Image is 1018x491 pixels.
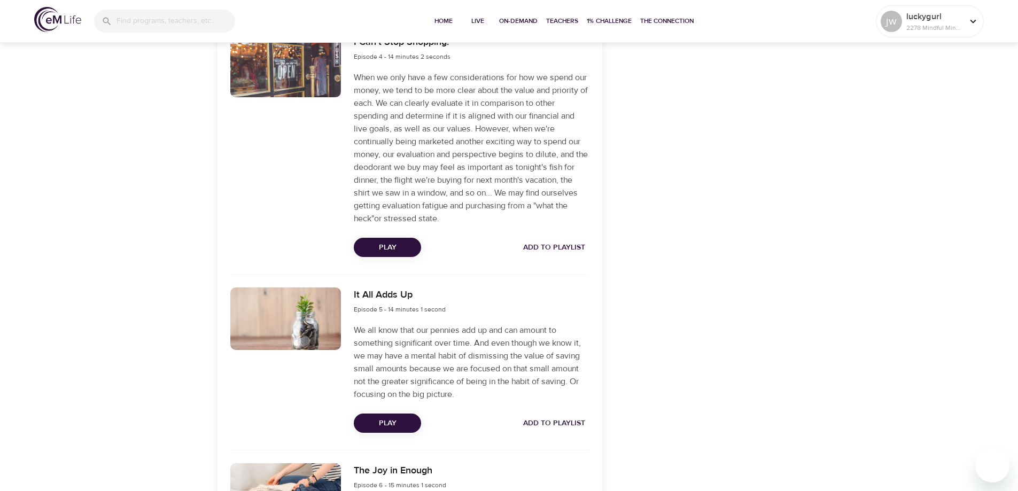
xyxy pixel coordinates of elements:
[354,463,446,479] h6: The Joy in Enough
[587,15,632,27] span: 1% Challenge
[354,481,446,489] span: Episode 6 - 15 minutes 1 second
[906,23,963,33] p: 2278 Mindful Minutes
[116,10,235,33] input: Find programs, teachers, etc...
[354,71,589,225] p: When we only have a few considerations for how we spend our money, we tend to be more clear about...
[499,15,538,27] span: On-Demand
[546,15,578,27] span: Teachers
[640,15,694,27] span: The Connection
[362,241,413,254] span: Play
[523,417,585,430] span: Add to Playlist
[881,11,902,32] div: jw
[431,15,456,27] span: Home
[362,417,413,430] span: Play
[523,241,585,254] span: Add to Playlist
[34,7,81,32] img: logo
[354,52,450,61] span: Episode 4 - 14 minutes 2 seconds
[354,287,446,303] h6: It All Adds Up
[354,305,446,314] span: Episode 5 - 14 minutes 1 second
[519,238,589,258] button: Add to Playlist
[519,414,589,433] button: Add to Playlist
[975,448,1009,482] iframe: Button to launch messaging window
[354,324,589,401] p: We all know that our pennies add up and can amount to something significant over time. And even t...
[354,238,421,258] button: Play
[354,414,421,433] button: Play
[465,15,491,27] span: Live
[906,10,963,23] p: luckygurl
